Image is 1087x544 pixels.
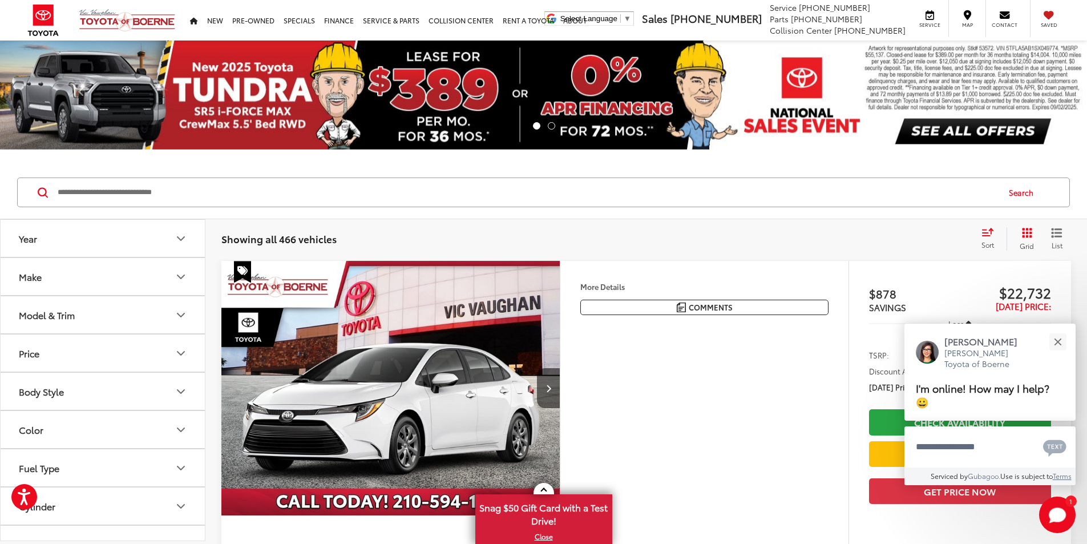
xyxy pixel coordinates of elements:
svg: Start Chat [1039,497,1076,533]
button: List View [1042,227,1071,250]
button: Comments [580,300,829,315]
h4: More Details [580,283,829,291]
span: Parts [770,13,789,25]
a: Gubagoo. [968,471,1000,481]
span: Select Language [560,14,617,23]
span: Collision Center [770,25,832,36]
input: Search by Make, Model, or Keyword [56,179,998,206]
span: 1 [1069,498,1072,503]
span: $878 [869,285,960,302]
span: [PHONE_NUMBER] [670,11,762,26]
div: Cylinder [19,501,55,511]
span: Sales [642,11,668,26]
button: Chat with SMS [1040,434,1070,460]
button: Body StyleBody Style [1,373,206,410]
img: Comments [677,303,686,312]
button: Get Price Now [869,478,1051,504]
span: ​ [620,14,621,23]
span: [DATE] Price: [996,300,1051,312]
span: List [1051,240,1062,250]
span: Service [770,2,797,13]
img: Vic Vaughan Toyota of Boerne [79,9,176,32]
button: YearYear [1,220,206,257]
span: Map [955,21,980,29]
div: Year [174,232,188,245]
span: Grid [1020,241,1034,251]
button: Search [998,178,1050,207]
div: Price [19,348,39,358]
button: Close [1045,329,1070,354]
span: Showing all 466 vehicles [221,232,337,245]
a: Select Language​ [560,14,631,23]
button: Model & TrimModel & Trim [1,296,206,333]
span: Discount Amount: [869,365,933,377]
p: [PERSON_NAME] Toyota of Boerne [944,348,1029,370]
button: Fuel TypeFuel Type [1,449,206,486]
button: Next image [537,368,560,408]
button: ColorColor [1,411,206,448]
span: Sort [981,240,994,249]
button: Toggle Chat Window [1039,497,1076,533]
span: Use is subject to [1000,471,1053,481]
div: Price [174,346,188,360]
svg: Text [1043,438,1066,457]
div: Model & Trim [19,309,75,320]
button: Grid View [1007,227,1042,250]
div: Fuel Type [19,462,59,473]
span: SAVINGS [869,301,906,313]
span: Serviced by [931,471,968,481]
div: Make [19,271,42,282]
div: Fuel Type [174,461,188,475]
span: Less [948,319,964,329]
a: Check Availability [869,409,1051,435]
div: Close[PERSON_NAME][PERSON_NAME] Toyota of BoerneI'm online! How may I help? 😀Type your messageCha... [904,324,1076,485]
span: [PHONE_NUMBER] [791,13,862,25]
img: 2025 Toyota Corolla LE [221,261,561,516]
a: Terms [1053,471,1072,481]
button: CylinderCylinder [1,487,206,525]
div: 2025 Toyota Corolla LE 0 [221,261,561,515]
span: Saved [1036,21,1061,29]
span: I'm online! How may I help? 😀 [916,380,1049,409]
span: Service [917,21,943,29]
span: Comments [689,302,733,313]
div: Model & Trim [174,308,188,322]
span: [PHONE_NUMBER] [799,2,870,13]
span: $22,732 [960,284,1051,301]
button: Select sort value [976,227,1007,250]
span: Contact [992,21,1017,29]
button: MakeMake [1,258,206,295]
div: Make [174,270,188,284]
div: Cylinder [174,499,188,513]
div: Color [174,423,188,437]
button: Less [943,313,977,334]
div: Body Style [174,385,188,398]
textarea: Type your message [904,426,1076,468]
a: Value Your Trade [869,441,1051,467]
span: [DATE] Price: [869,381,915,393]
span: Snag $50 Gift Card with a Test Drive! [476,495,611,530]
span: Special [234,261,251,283]
p: [PERSON_NAME] [944,335,1029,348]
span: TSRP: [869,349,889,361]
button: PricePrice [1,335,206,372]
a: 2025 Toyota Corolla LE2025 Toyota Corolla LE2025 Toyota Corolla LE2025 Toyota Corolla LE [221,261,561,515]
span: ▼ [624,14,631,23]
div: Color [19,424,43,435]
div: Year [19,233,37,244]
div: Body Style [19,386,64,397]
span: [PHONE_NUMBER] [834,25,906,36]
